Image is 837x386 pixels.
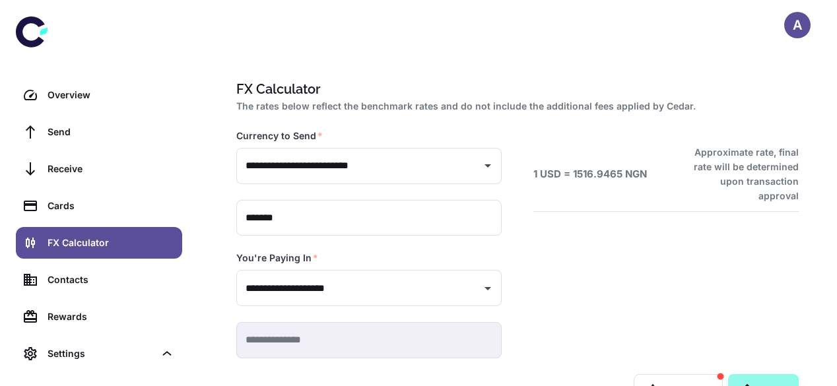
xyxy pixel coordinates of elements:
[784,12,811,38] button: A
[16,116,182,148] a: Send
[533,167,647,182] h6: 1 USD = 1516.9465 NGN
[236,79,793,99] h1: FX Calculator
[48,125,174,139] div: Send
[48,162,174,176] div: Receive
[48,346,154,361] div: Settings
[16,227,182,259] a: FX Calculator
[48,236,174,250] div: FX Calculator
[236,251,318,265] label: You're Paying In
[479,279,497,298] button: Open
[48,309,174,324] div: Rewards
[48,273,174,287] div: Contacts
[16,79,182,111] a: Overview
[236,129,323,143] label: Currency to Send
[16,190,182,222] a: Cards
[16,153,182,185] a: Receive
[479,156,497,175] button: Open
[48,88,174,102] div: Overview
[16,301,182,333] a: Rewards
[16,338,182,370] div: Settings
[679,145,799,203] h6: Approximate rate, final rate will be determined upon transaction approval
[16,264,182,296] a: Contacts
[48,199,174,213] div: Cards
